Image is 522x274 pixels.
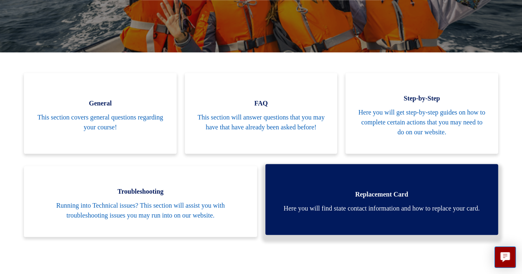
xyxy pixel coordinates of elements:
span: Troubleshooting [36,187,244,197]
span: Step-by-Step [358,94,486,103]
span: Here you will find state contact information and how to replace your card. [278,204,486,213]
a: FAQ This section will answer questions that you may have that have already been asked before! [185,73,338,154]
span: Replacement Card [278,190,486,199]
span: This section covers general questions regarding your course! [36,112,164,132]
span: General [36,98,164,108]
button: Live chat [494,246,516,268]
span: This section will answer questions that you may have that have already been asked before! [197,112,325,132]
span: Here you will get step-by-step guides on how to complete certain actions that you may need to do ... [358,108,486,137]
a: General This section covers general questions regarding your course! [24,73,177,154]
span: Running into Technical issues? This section will assist you with troubleshooting issues you may r... [36,201,244,220]
a: Replacement Card Here you will find state contact information and how to replace your card. [265,164,498,235]
a: Step-by-Step Here you will get step-by-step guides on how to complete certain actions that you ma... [345,73,498,154]
span: FAQ [197,98,325,108]
a: Troubleshooting Running into Technical issues? This section will assist you with troubleshooting ... [24,166,257,237]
